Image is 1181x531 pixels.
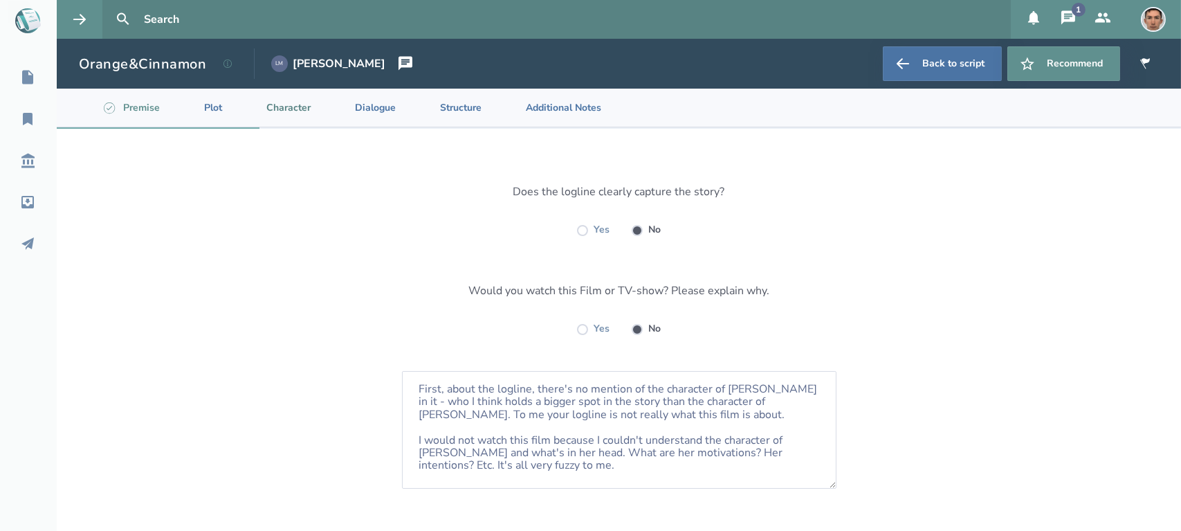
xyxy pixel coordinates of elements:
li: Plot [171,89,233,127]
div: 1 [1072,3,1086,17]
img: user_1756948650-crop.jpg [1141,7,1166,32]
div: [PERSON_NAME] [293,57,386,70]
textarea: First, about the logline, there's no mention of the character of [PERSON_NAME] in it - who I thin... [402,371,836,489]
li: Additional Notes [493,89,612,127]
div: LM [271,55,288,72]
div: Does the logline clearly capture the story? [513,184,725,199]
label: Yes [594,321,610,338]
button: View script details [212,48,243,79]
li: Structure [407,89,493,127]
a: Back to script [883,46,1002,81]
label: Yes [594,222,610,239]
label: No [648,321,661,338]
h1: Orange&Cinnamon [79,55,207,73]
li: Character [233,89,322,127]
button: Recommend [1007,46,1120,81]
div: Would you watch this Film or TV-show? Please explain why. [468,283,769,298]
a: LM[PERSON_NAME] [271,48,386,79]
label: No [648,222,661,239]
li: Dialogue [322,89,407,127]
li: Premise [90,89,171,127]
